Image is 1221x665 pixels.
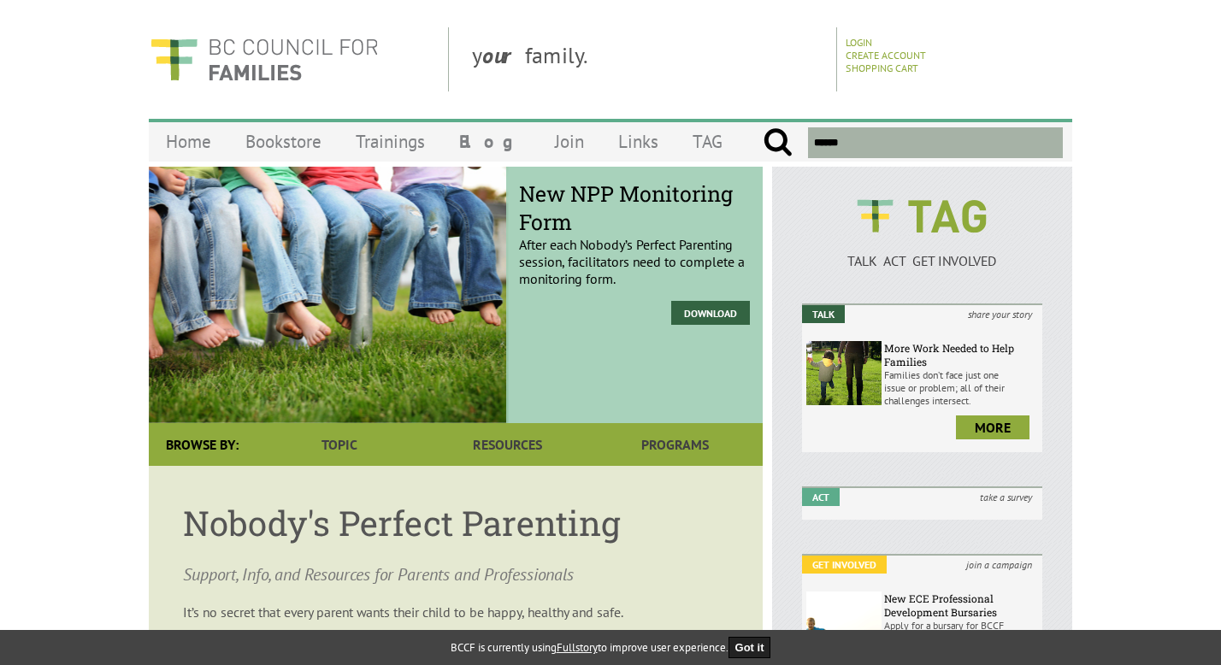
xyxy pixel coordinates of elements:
h1: Nobody's Perfect Parenting [183,500,728,545]
i: share your story [958,305,1042,323]
a: Home [149,121,228,162]
a: TAG [675,121,740,162]
h6: More Work Needed to Help Families [884,341,1038,368]
a: Topic [256,423,423,466]
input: Submit [763,127,793,158]
span: New NPP Monitoring Form [519,179,750,236]
i: take a survey [970,488,1042,506]
a: Programs [592,423,759,466]
img: BCCF's TAG Logo [845,184,999,249]
a: Create Account [846,49,926,62]
p: Support, Info, and Resources for Parents and Professionals [183,562,728,586]
a: Blog [442,121,538,162]
em: Act [802,488,840,506]
a: Links [601,121,675,162]
div: Browse By: [149,423,256,466]
a: more [956,415,1029,439]
p: Apply for a bursary for BCCF trainings [884,619,1038,644]
p: Families don’t face just one issue or problem; all of their challenges intersect. [884,368,1038,407]
a: Join [538,121,601,162]
a: TALK ACT GET INVOLVED [802,235,1042,269]
button: Got it [728,637,771,658]
p: After each Nobody’s Perfect Parenting session, facilitators need to complete a monitoring form. [519,193,750,287]
p: TALK ACT GET INVOLVED [802,252,1042,269]
em: Get Involved [802,556,887,574]
strong: our [482,41,525,69]
a: Shopping Cart [846,62,918,74]
i: join a campaign [956,556,1042,574]
p: It’s no secret that every parent wants their child to be happy, healthy and safe. [183,603,728,621]
h6: New ECE Professional Development Bursaries [884,591,1038,619]
a: Fullstory [557,640,598,655]
a: Login [846,36,872,49]
div: y family. [458,27,837,91]
a: Trainings [339,121,442,162]
a: Bookstore [228,121,339,162]
a: Resources [423,423,591,466]
img: BC Council for FAMILIES [149,27,380,91]
a: Download [671,301,750,325]
em: Talk [802,305,845,323]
